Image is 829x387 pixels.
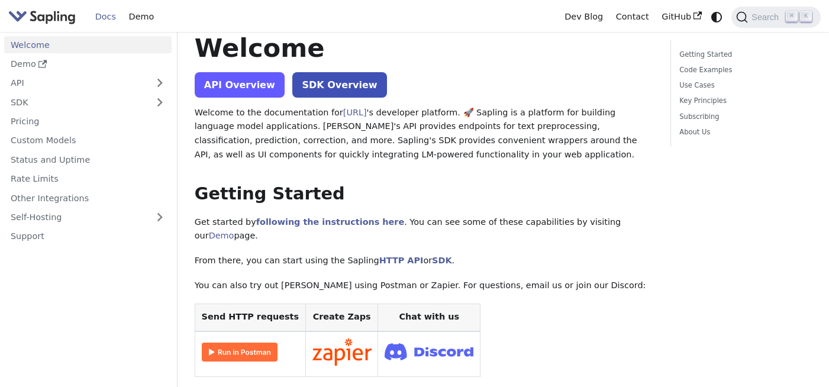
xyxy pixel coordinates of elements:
a: SDK [432,256,451,265]
a: HTTP API [379,256,424,265]
a: SDK [4,93,148,111]
a: Support [4,228,172,245]
a: Status and Uptime [4,151,172,168]
img: Connect in Zapier [312,338,372,366]
a: following the instructions here [256,217,404,227]
a: GitHub [655,8,708,26]
button: Expand sidebar category 'SDK' [148,93,172,111]
th: Send HTTP requests [195,304,305,331]
a: Code Examples [679,64,808,76]
a: Getting Started [679,49,808,60]
a: About Us [679,127,808,138]
button: Expand sidebar category 'API' [148,75,172,92]
a: API Overview [195,72,285,98]
span: Search [748,12,786,22]
a: Use Cases [679,80,808,91]
th: Chat with us [378,304,480,331]
a: Demo [209,231,234,240]
img: Sapling.ai [8,8,76,25]
a: Pricing [4,113,172,130]
h2: Getting Started [195,183,653,205]
a: Other Integrations [4,189,172,207]
kbd: ⌘ [786,11,798,22]
a: Docs [89,8,122,26]
a: Custom Models [4,132,172,149]
a: Demo [122,8,160,26]
p: From there, you can start using the Sapling or . [195,254,653,268]
img: Run in Postman [202,343,278,362]
h1: Welcome [195,32,653,64]
a: API [4,75,148,92]
button: Search (Command+K) [731,7,820,28]
a: Demo [4,56,172,73]
a: Self-Hosting [4,209,172,226]
a: SDK Overview [292,72,386,98]
a: Rate Limits [4,170,172,188]
a: Sapling.ai [8,8,80,25]
p: Get started by . You can see some of these capabilities by visiting our page. [195,215,653,244]
a: Dev Blog [558,8,609,26]
a: Contact [609,8,656,26]
p: You can also try out [PERSON_NAME] using Postman or Zapier. For questions, email us or join our D... [195,279,653,293]
kbd: K [800,11,812,22]
th: Create Zaps [305,304,378,331]
p: Welcome to the documentation for 's developer platform. 🚀 Sapling is a platform for building lang... [195,106,653,162]
a: Welcome [4,36,172,53]
a: Subscribing [679,111,808,122]
button: Switch between dark and light mode (currently system mode) [708,8,725,25]
a: [URL] [343,108,367,117]
a: Key Principles [679,95,808,107]
img: Join Discord [385,340,473,364]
